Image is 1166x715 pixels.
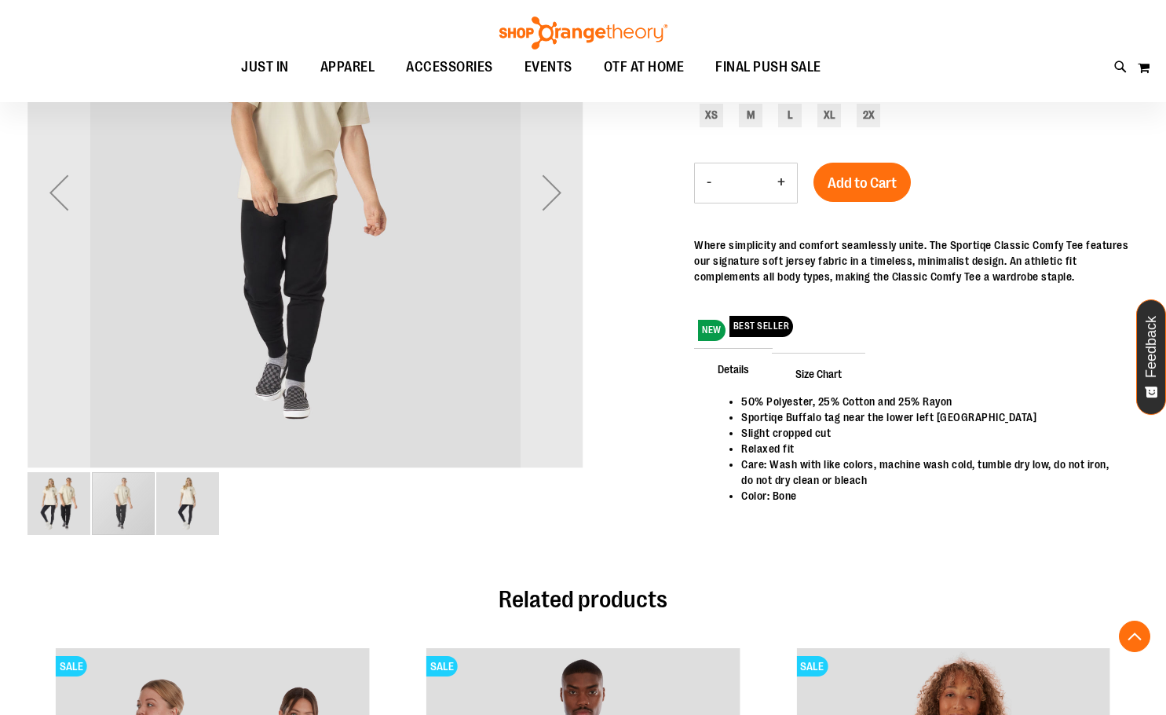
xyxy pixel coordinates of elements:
[700,49,837,86] a: FINAL PUSH SALE
[588,49,700,86] a: OTF AT HOME
[225,49,305,86] a: JUST IN
[828,174,897,192] span: Add to Cart
[426,656,458,676] span: SALE
[766,163,797,203] button: Increase product quantity
[741,409,1123,425] li: Sportiqe Buffalo tag near the lower left [GEOGRAPHIC_DATA]
[723,164,766,202] input: Product quantity
[390,49,509,86] a: ACCESSORIES
[525,49,572,85] span: EVENTS
[320,49,375,85] span: APPAREL
[778,104,802,127] div: L
[772,353,865,394] span: Size Chart
[156,471,219,537] div: image 3 of 3
[700,104,723,127] div: XS
[499,586,667,613] span: Related products
[406,49,493,85] span: ACCESSORIES
[817,104,841,127] div: XL
[1136,299,1166,415] button: Feedback - Show survey
[509,49,588,86] a: EVENTS
[698,320,726,341] span: NEW
[741,488,1123,504] li: Color: Bone
[305,49,391,85] a: APPAREL
[604,49,685,85] span: OTF AT HOME
[27,471,92,537] div: image 1 of 3
[695,163,723,203] button: Decrease product quantity
[796,656,828,676] span: SALE
[857,104,880,127] div: 2X
[694,348,773,389] span: Details
[1144,316,1159,378] span: Feedback
[694,237,1139,284] p: Where simplicity and comfort seamlessly unite. The Sportiqe Classic Comfy Tee features our signat...
[739,104,762,127] div: M
[56,656,87,676] span: SALE
[741,394,1123,409] li: 50% Polyester, 25% Cotton and 25% Rayon
[497,16,670,49] img: Shop Orangetheory
[715,49,821,85] span: FINAL PUSH SALE
[92,471,156,537] div: image 2 of 3
[156,472,219,535] img: Image of Unisex Sportiqe Comy Short Sleeve Tee
[741,425,1123,441] li: Slight cropped cut
[741,441,1123,456] li: Relaxed fit
[1119,621,1150,652] button: Back To Top
[813,163,911,202] button: Add to Cart
[27,472,90,535] img: Image of Unisex Sportiqe Comy Short Sleeve Tee
[729,316,794,337] span: BEST SELLER
[741,456,1123,488] li: Care: Wash with like colors, machine wash cold, tumble dry low, do not iron, do not dry clean or ...
[241,49,289,85] span: JUST IN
